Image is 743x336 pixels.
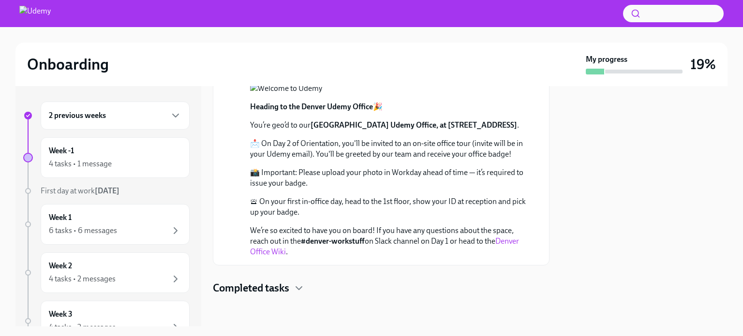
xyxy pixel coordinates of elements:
a: Week 24 tasks • 2 messages [23,252,190,293]
h4: Completed tasks [213,281,289,295]
a: Week 16 tasks • 6 messages [23,204,190,245]
strong: Heading to the Denver Udemy Office [250,102,373,111]
strong: My progress [586,54,627,65]
strong: [GEOGRAPHIC_DATA] Udemy Office, at [STREET_ADDRESS] [311,120,517,130]
h6: Week 3 [49,309,73,320]
strong: #denver-workstuff [301,236,365,246]
span: First day at work [41,186,119,195]
div: 4 tasks • 1 message [49,159,112,169]
div: Completed tasks [213,281,550,295]
div: 4 tasks • 2 messages [49,274,116,284]
a: First day at work[DATE] [23,186,190,196]
p: 📸 Important: Please upload your photo in Workday ahead of time — it’s required to issue your badge. [250,167,526,189]
div: 2 previous weeks [41,102,190,130]
p: You’re geo’d to our . [250,120,526,131]
p: 📩 On Day 2 of Orientation, you'll be invited to an on-site office tour (invite will be in your Ud... [250,138,526,160]
p: We’re so excited to have you on board! If you have any questions about the space, reach out in th... [250,225,526,257]
div: 4 tasks • 2 messages [49,322,116,333]
h3: 19% [690,56,716,73]
p: 🛎 On your first in-office day, head to the 1st floor, show your ID at reception and pick up your ... [250,196,526,218]
h6: Week 2 [49,261,72,271]
img: Udemy [19,6,51,21]
h2: Onboarding [27,55,109,74]
h6: Week -1 [49,146,74,156]
a: Week -14 tasks • 1 message [23,137,190,178]
h6: Week 1 [49,212,72,223]
div: 6 tasks • 6 messages [49,225,117,236]
button: Zoom image [250,83,457,94]
p: 🎉 [250,102,526,112]
h6: 2 previous weeks [49,110,106,121]
strong: [DATE] [95,186,119,195]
